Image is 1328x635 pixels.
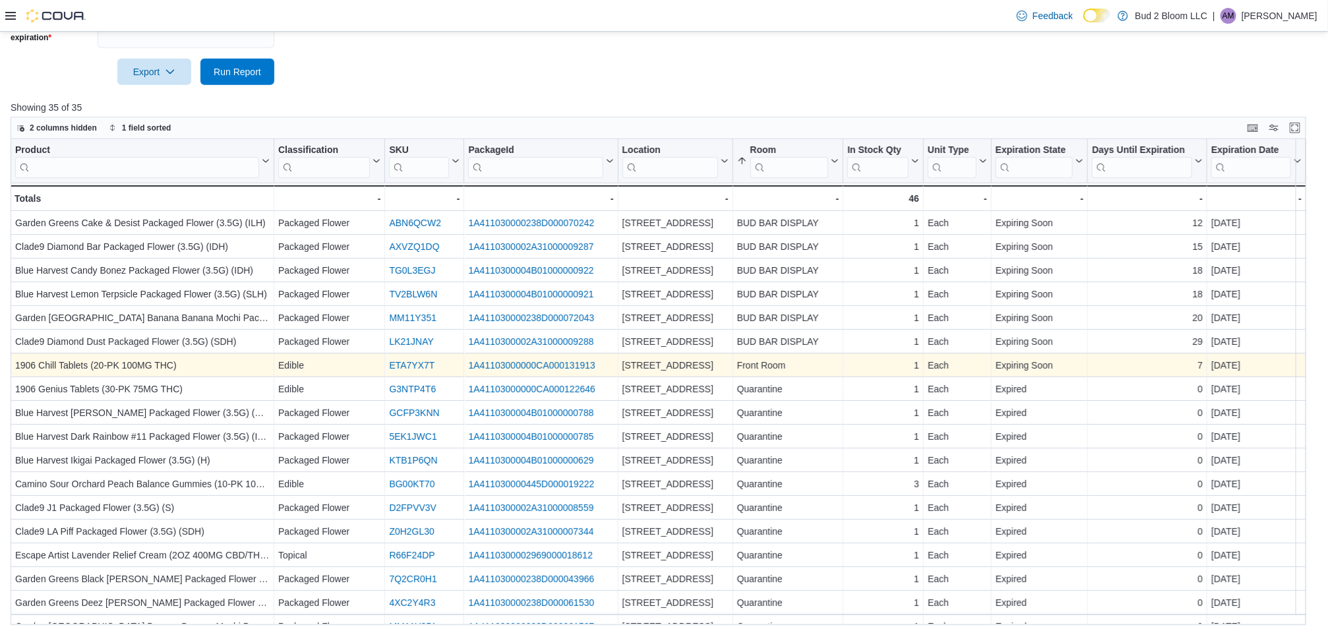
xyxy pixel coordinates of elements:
div: [DATE] [1211,334,1302,349]
div: 0 [1092,571,1203,587]
div: [DATE] [1211,262,1302,278]
a: TV2BLW6N [389,289,437,299]
div: Unit Type [928,144,977,178]
div: Each [928,357,987,373]
div: [STREET_ADDRESS] [622,215,729,231]
div: Camino Sour Orchard Peach Balance Gummies (10-PK 100MG THC/CBD) [15,476,270,492]
div: [DATE] [1211,476,1302,492]
div: [DATE] [1211,357,1302,373]
div: SKU URL [389,144,449,178]
div: Quarantine [737,619,839,634]
div: - [996,191,1084,206]
div: Product [15,144,259,178]
a: BG00KT70 [389,479,435,489]
div: Each [928,310,987,326]
a: Feedback [1011,3,1078,29]
div: Garden Greens Black [PERSON_NAME] Packaged Flower (3.5G) (ILH) [15,571,270,587]
div: Expired [996,405,1084,421]
div: - [737,191,839,206]
div: In Stock Qty [847,144,909,178]
div: [DATE] [1211,547,1302,563]
a: KTB1P6QN [389,455,437,466]
button: Location [622,144,729,178]
a: 1A4110300004B01000000629 [469,455,594,466]
div: Packaged Flower [278,429,380,444]
div: [STREET_ADDRESS] [622,262,729,278]
div: [STREET_ADDRESS] [622,476,729,492]
div: Each [928,334,987,349]
div: [DATE] [1211,619,1302,634]
div: Days Until Expiration [1092,144,1192,157]
div: [STREET_ADDRESS] [622,334,729,349]
div: [STREET_ADDRESS] [622,429,729,444]
div: 1 [847,500,919,516]
div: Expired [996,524,1084,539]
div: Quarantine [737,571,839,587]
div: Blue Harvest Ikigai Packaged Flower (3.5G) (H) [15,452,270,468]
div: Packaged Flower [278,262,380,278]
p: Bud 2 Bloom LLC [1135,8,1207,24]
div: Clade9 Diamond Dust Packaged Flower (3.5G) (SDH) [15,334,270,349]
div: Each [928,619,987,634]
img: Cova [26,9,86,22]
div: 0 [1092,381,1203,397]
a: Z0H2GL30 [389,526,434,537]
div: 0 [1092,547,1203,563]
span: AM [1222,8,1234,24]
a: 5EK1JWC1 [389,431,437,442]
div: BUD BAR DISPLAY [737,334,839,349]
div: [DATE] [1211,500,1302,516]
div: 1 [847,571,919,587]
p: [PERSON_NAME] [1242,8,1317,24]
a: 1A4110300004B01000000785 [469,431,594,442]
a: LK21JNAY [389,336,433,347]
div: [STREET_ADDRESS] [622,286,729,302]
div: [DATE] [1211,405,1302,421]
a: G3NTP4T6 [389,384,436,394]
p: Showing 35 of 35 [11,101,1319,114]
div: Expiring Soon [996,334,1084,349]
div: In Stock Qty [847,144,909,157]
div: Expired [996,429,1084,444]
label: Number of days until expiration [11,22,92,43]
div: [DATE] [1211,215,1302,231]
span: Export [125,59,183,85]
div: 0 [1092,524,1203,539]
div: 1906 Genius Tablets (30-PK 75MG THC) [15,381,270,397]
div: Expiration Date [1211,144,1291,178]
div: Edible [278,357,380,373]
div: Expired [996,619,1084,634]
div: 7 [1092,357,1203,373]
div: Each [928,215,987,231]
div: - [1211,191,1302,206]
button: Days Until Expiration [1092,144,1203,178]
div: [DATE] [1211,524,1302,539]
button: 1 field sorted [104,120,177,136]
div: Expired [996,547,1084,563]
div: 0 [1092,429,1203,444]
div: BUD BAR DISPLAY [737,215,839,231]
div: Clade9 J1 Packaged Flower (3.5G) (S) [15,500,270,516]
div: 18 [1092,286,1203,302]
div: [DATE] [1211,571,1302,587]
div: Garden [GEOGRAPHIC_DATA] Banana Banana Mochi Packaged Flower (3.5G) (IDH) [15,619,270,634]
div: [STREET_ADDRESS] [622,405,729,421]
div: 1 [847,381,919,397]
div: Each [928,476,987,492]
input: Dark Mode [1083,9,1111,22]
div: Expiring Soon [996,239,1084,255]
div: Each [928,239,987,255]
div: Packaged Flower [278,500,380,516]
div: - [622,191,729,206]
div: Expiring Soon [996,286,1084,302]
div: Packaged Flower [278,595,380,611]
div: 29 [1092,334,1203,349]
a: 1A4110300002969000018612 [469,550,593,560]
div: PackageId [468,144,603,157]
div: [STREET_ADDRESS] [622,571,729,587]
a: D2FPVV3V [389,502,437,513]
button: Enter fullscreen [1287,120,1303,136]
div: 0 [1092,476,1203,492]
div: BUD BAR DISPLAY [737,239,839,255]
div: Package URL [468,144,603,178]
